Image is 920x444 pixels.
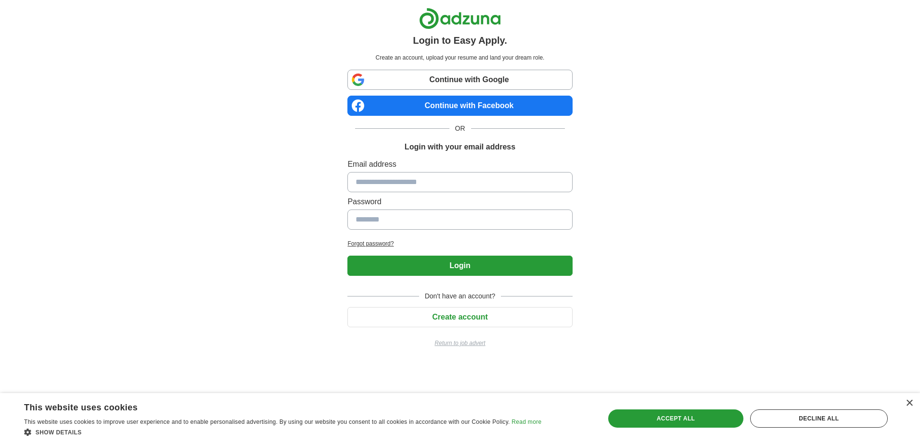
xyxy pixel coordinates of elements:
span: Show details [36,429,82,436]
div: Accept all [608,409,743,428]
span: Don't have an account? [419,291,501,301]
p: Create an account, upload your resume and land your dream role. [349,53,570,62]
label: Email address [347,159,572,170]
div: Decline all [750,409,888,428]
h1: Login with your email address [405,141,515,153]
a: Forgot password? [347,239,572,248]
img: Adzuna logo [419,8,501,29]
span: This website uses cookies to improve user experience and to enable personalised advertising. By u... [24,419,510,425]
button: Create account [347,307,572,327]
label: Password [347,196,572,208]
a: Continue with Facebook [347,96,572,116]
div: This website uses cookies [24,399,517,413]
span: OR [449,123,471,134]
div: Show details [24,427,541,437]
div: Close [906,400,913,407]
a: Read more, opens a new window [511,419,541,425]
h1: Login to Easy Apply. [413,33,507,48]
button: Login [347,256,572,276]
a: Return to job advert [347,339,572,347]
a: Continue with Google [347,70,572,90]
a: Create account [347,313,572,321]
